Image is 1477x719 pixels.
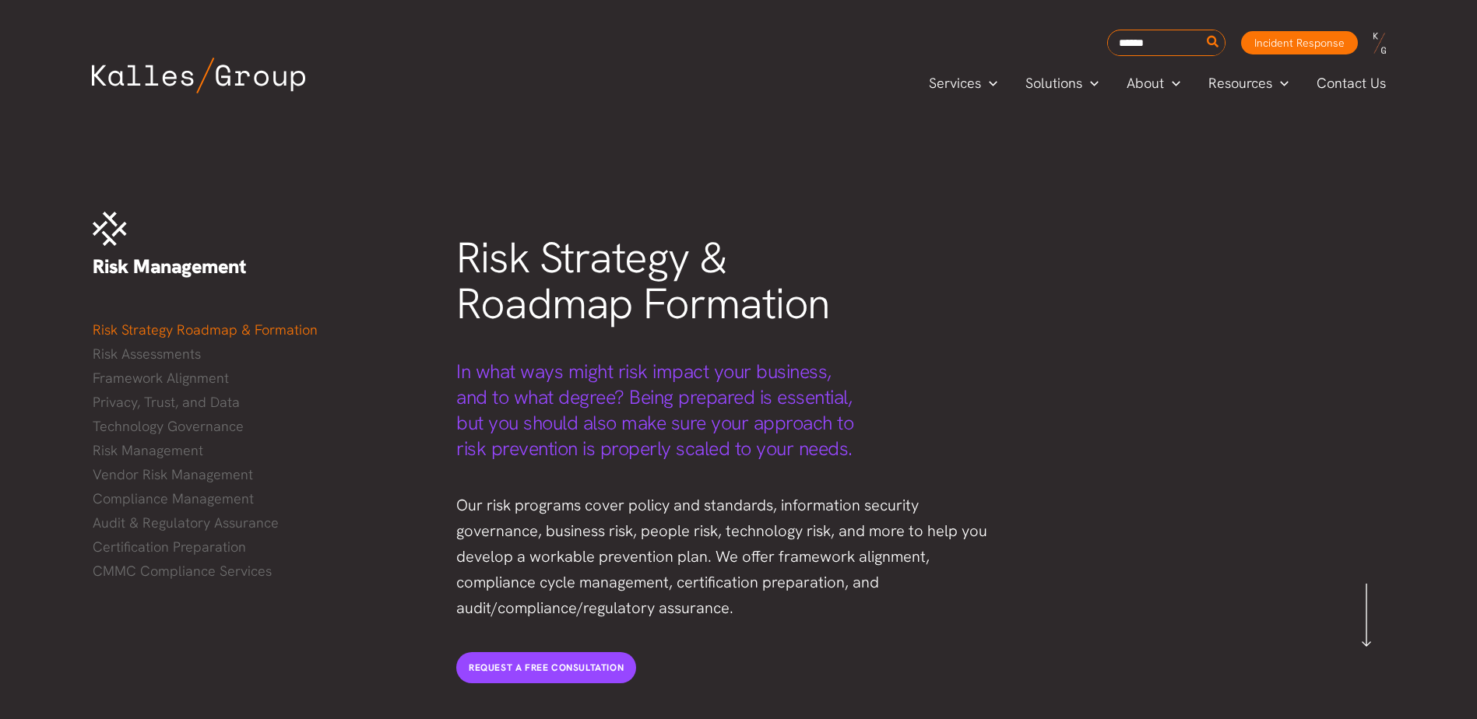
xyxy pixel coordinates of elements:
img: Risk [93,212,127,246]
a: Compliance Management [93,487,426,510]
nav: Primary Site Navigation [915,70,1401,96]
span: REQUEST A FREE CONSULTATION [469,661,624,674]
a: Risk Management [93,439,426,462]
span: Solutions [1025,72,1082,95]
nav: Menu [93,318,426,583]
span: Risk Strategy & Roadmap Formation [456,230,830,332]
span: Menu Toggle [1272,72,1289,95]
a: Contact Us [1303,72,1401,95]
a: AboutMenu Toggle [1113,72,1194,95]
a: SolutionsMenu Toggle [1011,72,1113,95]
a: CMMC Compliance Services [93,559,426,583]
span: Resources [1208,72,1272,95]
a: Vendor Risk Management [93,463,426,486]
a: Framework Alignment [93,367,426,390]
img: Kalles Group [92,58,305,93]
a: Risk Assessments [93,342,426,366]
button: Search [1204,30,1223,55]
span: Risk Management [93,254,247,279]
span: Contact Us [1317,72,1386,95]
a: Incident Response [1241,31,1358,54]
a: ServicesMenu Toggle [915,72,1011,95]
p: Our risk programs cover policy and standards, information security governance, business risk, peo... [456,493,989,621]
span: About [1127,72,1164,95]
a: Audit & Regulatory Assurance [93,511,426,535]
span: In what ways might risk impact your business, and to what degree? Being prepared is essential, bu... [456,359,853,461]
a: Risk Strategy Roadmap & Formation [93,318,426,342]
a: ResourcesMenu Toggle [1194,72,1303,95]
span: Menu Toggle [981,72,997,95]
span: Services [929,72,981,95]
a: Certification Preparation [93,535,426,559]
span: Menu Toggle [1164,72,1180,95]
a: Technology Governance [93,415,426,438]
a: Privacy, Trust, and Data [93,391,426,414]
span: Menu Toggle [1082,72,1099,95]
a: REQUEST A FREE CONSULTATION [456,652,636,683]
